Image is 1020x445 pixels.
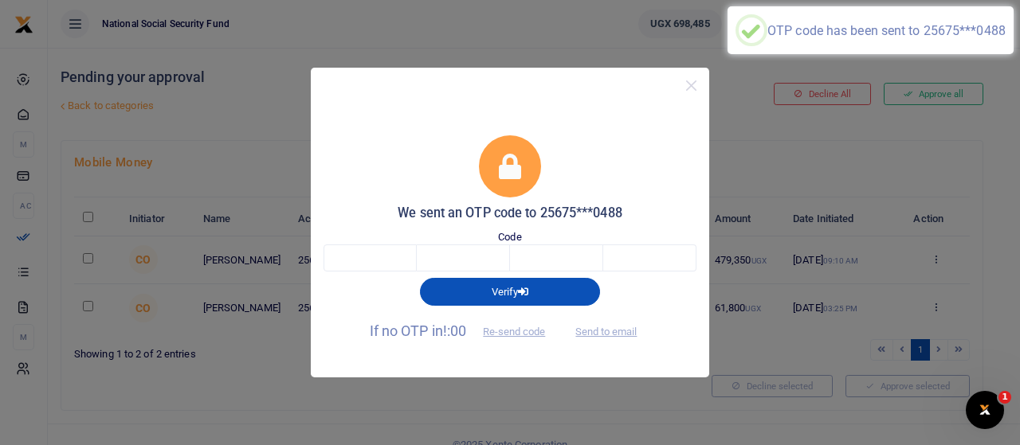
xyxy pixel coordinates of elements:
[998,391,1011,404] span: 1
[420,278,600,305] button: Verify
[443,322,466,339] span: !:00
[680,74,703,97] button: Close
[966,391,1004,429] iframe: Intercom live chat
[324,205,696,221] h5: We sent an OTP code to 25675***0488
[767,23,1006,38] div: OTP code has been sent to 25675***0488
[370,322,559,339] span: If no OTP in
[498,229,521,245] label: Code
